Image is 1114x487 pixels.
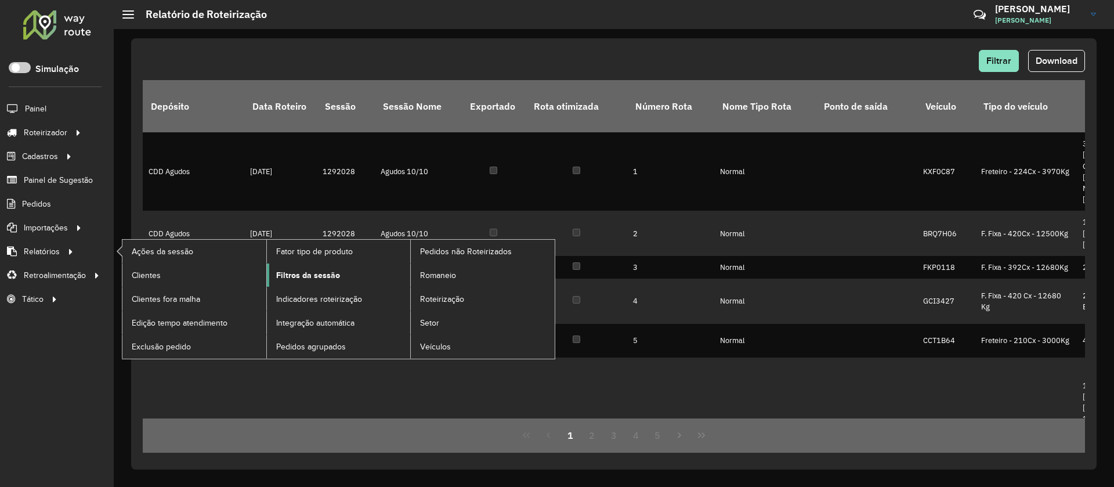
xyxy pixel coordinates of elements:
td: Normal [714,324,816,358]
td: 1292028 [317,211,375,256]
span: Ações da sessão [132,246,193,258]
td: F. Fixa - 420Cx - 12500Kg [975,211,1077,256]
td: [DATE] [244,132,317,211]
button: 4 [625,424,647,446]
span: Painel de Sugestão [24,174,93,186]
a: Contato Rápido [967,2,992,27]
td: 5 [627,324,714,358]
td: 3 [627,256,714,279]
span: Clientes fora malha [132,293,200,305]
span: Painel [25,103,46,115]
th: Exportado [462,80,526,132]
td: Normal [714,279,816,324]
a: Exclusão pedido [122,335,266,358]
a: Indicadores roteirização [267,287,411,311]
span: Veículos [420,341,451,353]
td: FKP0118 [917,256,975,279]
td: CCT1B64 [917,324,975,358]
a: Clientes fora malha [122,287,266,311]
td: GCI3427 [917,279,975,324]
td: Freteiro - 210Cx - 3000Kg [975,324,1077,358]
td: 2 [627,211,714,256]
span: Relatórios [24,246,60,258]
a: Pedidos agrupados [267,335,411,358]
td: CDD Agudos [143,211,244,256]
td: [DATE] [244,211,317,256]
td: CDD Agudos [143,132,244,211]
span: Setor [420,317,439,329]
h3: [PERSON_NAME] [995,3,1082,15]
a: Ações da sessão [122,240,266,263]
td: BRQ7H06 [917,211,975,256]
a: Romaneio [411,264,555,287]
button: Filtrar [979,50,1019,72]
label: Simulação [35,62,79,76]
span: Retroalimentação [24,269,86,282]
span: [PERSON_NAME] [995,15,1082,26]
button: 1 [559,424,581,446]
td: Normal [714,132,816,211]
button: Download [1028,50,1085,72]
span: Fator tipo de produto [276,246,353,258]
span: Roteirização [420,293,464,305]
td: Freteiro - 224Cx - 3970Kg [975,132,1077,211]
span: Pedidos [22,198,51,210]
a: Integração automática [267,311,411,334]
th: Número Rota [627,80,714,132]
th: Tipo do veículo [975,80,1077,132]
th: Nome Tipo Rota [714,80,816,132]
td: F. Fixa - 420 Cx - 12680 Kg [975,279,1077,324]
button: 2 [581,424,603,446]
span: Pedidos agrupados [276,341,346,353]
a: Roteirização [411,287,555,311]
th: Sessão Nome [375,80,462,132]
a: Veículos [411,335,555,358]
td: KXF0C87 [917,132,975,211]
th: Rota otimizada [526,80,627,132]
span: Clientes [132,269,161,282]
span: Roteirizador [24,127,67,139]
span: Filtros da sessão [276,269,340,282]
a: Clientes [122,264,266,287]
span: Romaneio [420,269,456,282]
td: 1 [627,132,714,211]
button: Last Page [690,424,712,446]
td: 1292028 [317,132,375,211]
td: 4 [627,279,714,324]
td: Agudos 10/10 [375,211,462,256]
th: Data Roteiro [244,80,317,132]
td: Agudos 10/10 [375,132,462,211]
span: Exclusão pedido [132,341,191,353]
span: Importações [24,222,68,234]
h2: Relatório de Roteirização [134,8,267,21]
th: Depósito [143,80,244,132]
span: Download [1036,56,1077,66]
td: Normal [714,211,816,256]
a: Setor [411,311,555,334]
span: Edição tempo atendimento [132,317,227,329]
span: Cadastros [22,150,58,163]
a: Edição tempo atendimento [122,311,266,334]
span: Indicadores roteirização [276,293,362,305]
th: Ponto de saída [816,80,917,132]
span: Filtrar [986,56,1011,66]
span: Tático [22,293,44,305]
span: Pedidos não Roteirizados [420,246,512,258]
button: 3 [603,424,625,446]
th: Veículo [917,80,975,132]
a: Pedidos não Roteirizados [411,240,555,263]
td: Normal [714,256,816,279]
a: Fator tipo de produto [267,240,411,263]
button: Next Page [668,424,690,446]
button: 5 [647,424,669,446]
td: F. Fixa - 392Cx - 12680Kg [975,256,1077,279]
span: Integração automática [276,317,355,329]
th: Sessão [317,80,375,132]
a: Filtros da sessão [267,264,411,287]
